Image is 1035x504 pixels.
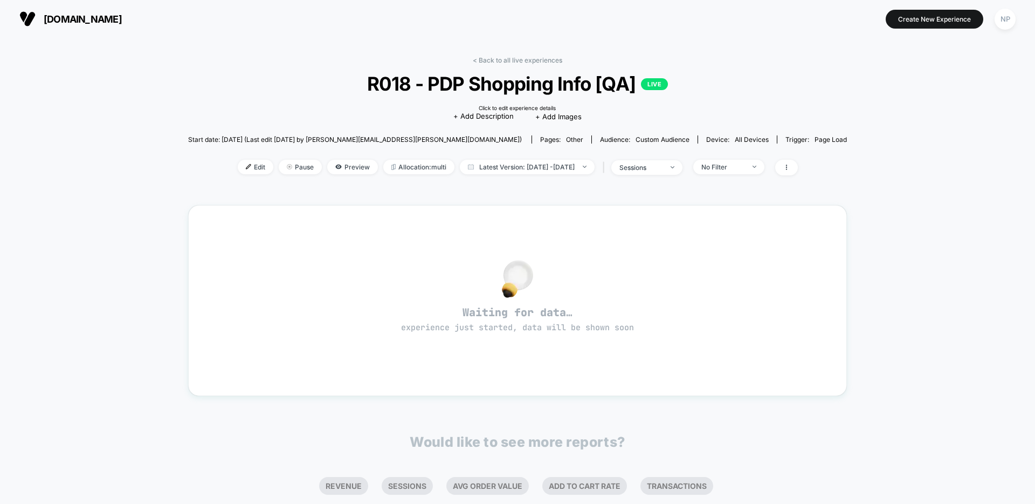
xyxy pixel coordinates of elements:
p: LIVE [641,78,668,90]
div: Pages: [540,135,583,144]
img: rebalance [391,164,396,170]
img: Visually logo [19,11,36,27]
img: calendar [468,164,474,169]
li: Transactions [640,477,713,495]
a: < Back to all live experiences [473,56,562,64]
img: end [287,164,292,169]
span: Latest Version: [DATE] - [DATE] [460,160,595,174]
span: | [600,160,611,175]
li: Sessions [382,477,433,495]
li: Avg Order Value [446,477,529,495]
span: other [566,135,583,144]
div: NP [995,9,1016,30]
span: all devices [735,135,769,144]
span: Edit [238,160,273,174]
img: end [583,166,586,168]
div: sessions [619,164,663,172]
button: [DOMAIN_NAME] [16,10,125,28]
span: [DOMAIN_NAME] [44,13,122,25]
div: Audience: [600,135,689,144]
span: + Add Images [535,112,582,121]
button: NP [991,8,1019,30]
span: Page Load [815,135,847,144]
span: Pause [279,160,322,174]
span: + Add Description [453,111,514,122]
div: No Filter [701,163,744,171]
span: Preview [327,160,378,174]
span: experience just started, data will be shown soon [401,322,634,333]
p: Would like to see more reports? [410,434,625,450]
li: Add To Cart Rate [542,477,627,495]
div: Click to edit experience details [479,105,556,111]
img: no_data [502,260,533,298]
button: Create New Experience [886,10,983,29]
span: Device: [698,135,777,144]
span: R018 - PDP Shopping Info [QA] [221,72,813,95]
span: Waiting for data… [208,305,827,333]
img: end [671,166,674,168]
img: end [753,166,756,168]
div: Trigger: [785,135,847,144]
span: Allocation: multi [383,160,454,174]
span: Custom Audience [636,135,689,144]
img: edit [246,164,251,169]
span: Start date: [DATE] (Last edit [DATE] by [PERSON_NAME][EMAIL_ADDRESS][PERSON_NAME][DOMAIN_NAME]) [188,135,522,144]
li: Revenue [319,477,368,495]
